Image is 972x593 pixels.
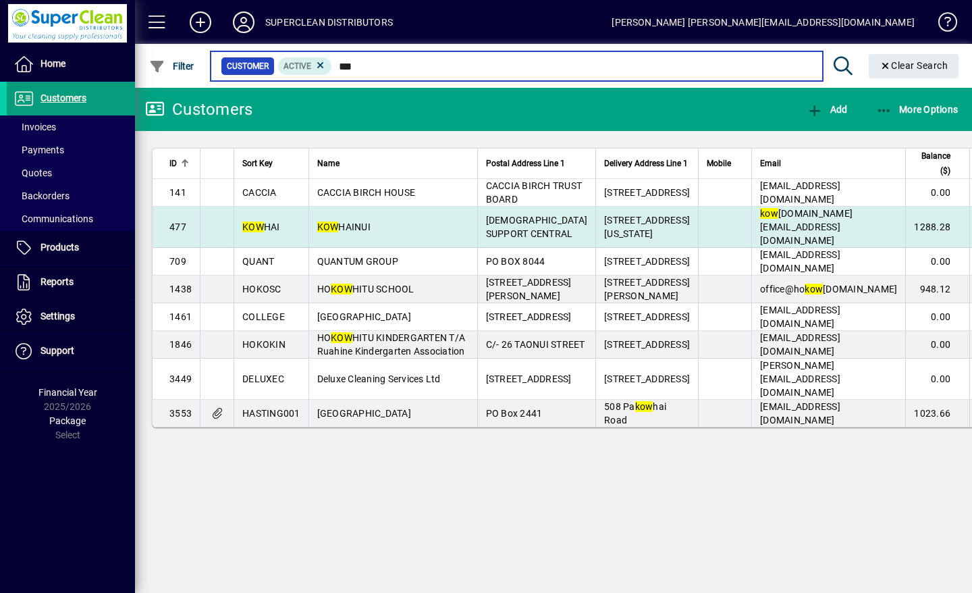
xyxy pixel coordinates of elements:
[604,277,690,301] span: [STREET_ADDRESS][PERSON_NAME]
[905,248,969,276] td: 0.00
[7,161,135,184] a: Quotes
[179,10,222,34] button: Add
[612,11,915,33] div: [PERSON_NAME] [PERSON_NAME][EMAIL_ADDRESS][DOMAIN_NAME]
[760,156,897,171] div: Email
[317,156,469,171] div: Name
[905,276,969,303] td: 948.12
[7,334,135,368] a: Support
[760,360,840,398] span: [PERSON_NAME][EMAIL_ADDRESS][DOMAIN_NAME]
[169,408,192,419] span: 3553
[604,311,690,322] span: [STREET_ADDRESS]
[914,149,963,178] div: Balance ($)
[604,401,666,426] span: 508 Pa hai Road
[914,149,950,178] span: Balance ($)
[635,401,653,412] em: kow
[40,345,74,356] span: Support
[49,415,86,426] span: Package
[13,145,64,155] span: Payments
[40,58,65,69] span: Home
[222,10,265,34] button: Profile
[317,373,441,384] span: Deluxe Cleaning Services Ltd
[169,156,177,171] span: ID
[169,156,192,171] div: ID
[760,156,781,171] span: Email
[486,256,545,267] span: PO BOX 8044
[169,311,192,322] span: 1461
[40,311,75,321] span: Settings
[905,359,969,400] td: 0.00
[604,339,690,350] span: [STREET_ADDRESS]
[317,256,398,267] span: QUANTUM GROUP
[317,408,411,419] span: [GEOGRAPHIC_DATA]
[317,284,414,294] span: HO HITU SCHOOL
[869,54,959,78] button: Clear
[242,408,300,419] span: HASTING001
[317,222,339,232] em: KOW
[242,222,264,232] em: KOW
[149,61,194,72] span: Filter
[760,332,840,357] span: [EMAIL_ADDRESS][DOMAIN_NAME]
[928,3,955,47] a: Knowledge Base
[242,256,274,267] span: QUANT
[7,184,135,207] a: Backorders
[486,156,565,171] span: Postal Address Line 1
[873,97,962,122] button: More Options
[242,284,281,294] span: HOKOSC
[7,138,135,161] a: Payments
[317,156,340,171] span: Name
[760,284,897,294] span: office@ho [DOMAIN_NAME]
[145,99,252,120] div: Customers
[7,231,135,265] a: Products
[905,303,969,331] td: 0.00
[242,311,285,322] span: COLLEGE
[13,190,70,201] span: Backorders
[278,57,332,75] mat-chip: Activation Status: Active
[169,256,186,267] span: 709
[242,339,286,350] span: HOKOKIN
[905,331,969,359] td: 0.00
[242,187,277,198] span: CACCIA
[331,284,352,294] em: KOW
[876,104,959,115] span: More Options
[760,208,853,246] span: [DOMAIN_NAME][EMAIL_ADDRESS][DOMAIN_NAME]
[7,207,135,230] a: Communications
[486,215,588,239] span: [DEMOGRAPHIC_DATA] SUPPORT CENTRAL
[486,277,572,301] span: [STREET_ADDRESS][PERSON_NAME]
[604,373,690,384] span: [STREET_ADDRESS]
[604,156,688,171] span: Delivery Address Line 1
[283,61,311,71] span: Active
[707,156,743,171] div: Mobile
[803,97,850,122] button: Add
[604,215,690,239] span: [STREET_ADDRESS][US_STATE]
[317,222,371,232] span: HAINUI
[13,213,93,224] span: Communications
[242,222,280,232] span: HAI
[169,339,192,350] span: 1846
[7,300,135,334] a: Settings
[169,222,186,232] span: 477
[7,115,135,138] a: Invoices
[805,284,823,294] em: kow
[807,104,847,115] span: Add
[169,187,186,198] span: 141
[242,156,273,171] span: Sort Key
[905,179,969,207] td: 0.00
[265,11,393,33] div: SUPERCLEAN DISTRIBUTORS
[760,305,840,329] span: [EMAIL_ADDRESS][DOMAIN_NAME]
[38,387,97,398] span: Financial Year
[604,187,690,198] span: [STREET_ADDRESS]
[40,93,86,103] span: Customers
[486,180,583,205] span: CACCIA BIRCH TRUST BOARD
[7,47,135,81] a: Home
[317,187,416,198] span: CACCIA BIRCH HOUSE
[880,60,948,71] span: Clear Search
[905,400,969,427] td: 1023.66
[227,59,269,73] span: Customer
[486,339,585,350] span: C/- 26 TAONUI STREET
[169,284,192,294] span: 1438
[169,373,192,384] span: 3449
[331,332,352,343] em: KOW
[604,256,690,267] span: [STREET_ADDRESS]
[40,242,79,253] span: Products
[486,311,572,322] span: [STREET_ADDRESS]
